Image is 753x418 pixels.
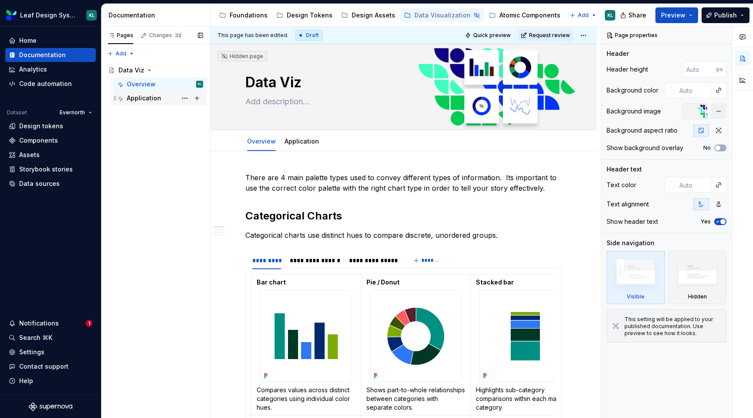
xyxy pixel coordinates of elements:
[5,77,96,91] a: Code automation
[245,230,562,240] p: Categorical charts use distinct hues to compare discrete, unordered groups.
[19,36,37,45] div: Home
[198,80,201,89] div: KL
[518,29,574,41] button: Request review
[20,11,76,20] div: Leaf Design System
[119,66,144,75] div: Data Viz
[567,9,600,21] button: Add
[628,11,646,20] span: Share
[616,7,652,23] button: Share
[149,32,183,39] div: Changes
[655,7,698,23] button: Preview
[607,217,658,226] div: Show header text
[19,179,60,188] div: Data sources
[578,12,589,19] span: Add
[245,172,562,193] p: There are 4 main palette types used to convey different types of information. Its important to us...
[703,144,711,151] label: No
[221,53,263,60] div: Hidden page
[480,291,571,382] img: b58645ea-fd8c-42cf-b61a-e711a8398c2f.png
[462,29,515,41] button: Quick preview
[607,239,655,247] div: Side navigation
[6,10,17,21] img: 6e787e26-f4c0-4230-8924-624fe4a2d214.png
[5,374,96,388] button: Help
[108,32,133,39] div: Pages
[247,137,276,145] a: Overview
[607,126,678,135] div: Background aspect ratio
[281,132,322,150] div: Application
[683,62,716,77] input: Auto
[529,32,570,39] span: Request review
[115,50,126,57] span: Add
[261,291,352,382] img: c24e3b74-2af7-477e-a32a-25f7cf20f8cf.png
[499,11,560,20] div: Atomic Components
[714,11,737,20] span: Publish
[19,362,68,371] div: Contact support
[244,132,279,150] div: Overview
[105,63,207,77] a: Data Viz
[109,11,207,20] div: Documentation
[19,51,66,59] div: Documentation
[127,94,161,103] div: Application
[352,11,395,20] div: Design Assets
[607,86,658,95] div: Background color
[607,12,613,19] div: KL
[5,34,96,48] a: Home
[5,345,96,359] a: Settings
[230,11,268,20] div: Foundations
[29,402,72,411] svg: Supernova Logo
[56,106,96,119] button: Evernorth
[85,320,92,327] span: 1
[476,278,514,286] strong: Stacked bar
[5,177,96,191] a: Data sources
[607,65,648,74] div: Header height
[19,122,63,130] div: Design tokens
[607,200,649,209] div: Text alignment
[19,333,52,342] div: Search ⌘K
[5,119,96,133] a: Design tokens
[366,386,465,412] p: Shows part-to-whole relationships between categories with separate colors.
[668,251,727,304] div: Hidden
[19,377,33,385] div: Help
[7,109,27,116] div: Dataset
[702,7,750,23] button: Publish
[5,331,96,345] button: Search ⌘K
[607,165,642,174] div: Header text
[5,360,96,373] button: Contact support
[113,77,207,91] a: OverviewKL
[127,80,156,89] div: Overview
[257,278,286,286] strong: Bar chart
[2,6,99,24] button: Leaf Design SystemKL
[257,386,356,412] p: Compares values across distinct categories using individual color hues.
[607,144,683,152] div: Show background overlay
[5,62,96,76] a: Analytics
[19,65,47,74] div: Analytics
[607,181,636,189] div: Text color
[19,151,40,159] div: Assets
[400,8,484,22] a: Data Visualization
[688,293,707,300] div: Hidden
[105,48,137,60] button: Add
[338,8,399,22] a: Design Assets
[5,48,96,62] a: Documentation
[607,251,665,304] div: Visible
[287,11,332,20] div: Design Tokens
[716,66,723,73] p: px
[485,8,564,22] a: Atomic Components
[245,209,562,223] h2: Categorical Charts
[273,8,336,22] a: Design Tokens
[5,316,96,330] button: Notifications1
[473,32,511,39] span: Quick preview
[370,291,461,382] img: 9a6b75ea-ec23-454e-a62a-576ec3ab6814.png
[19,165,73,174] div: Storybook stories
[174,32,183,39] span: 32
[89,12,95,19] div: KL
[295,30,322,41] div: Draft
[113,91,207,105] a: Application
[566,8,641,22] a: Molecular Patterns
[607,107,661,116] div: Background image
[19,79,72,88] div: Code automation
[624,316,721,337] div: This setting will be applied to your published documentation. Use preview to see how it looks.
[366,278,400,286] strong: Pie / Donut
[661,11,685,20] span: Preview
[285,137,319,145] a: Application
